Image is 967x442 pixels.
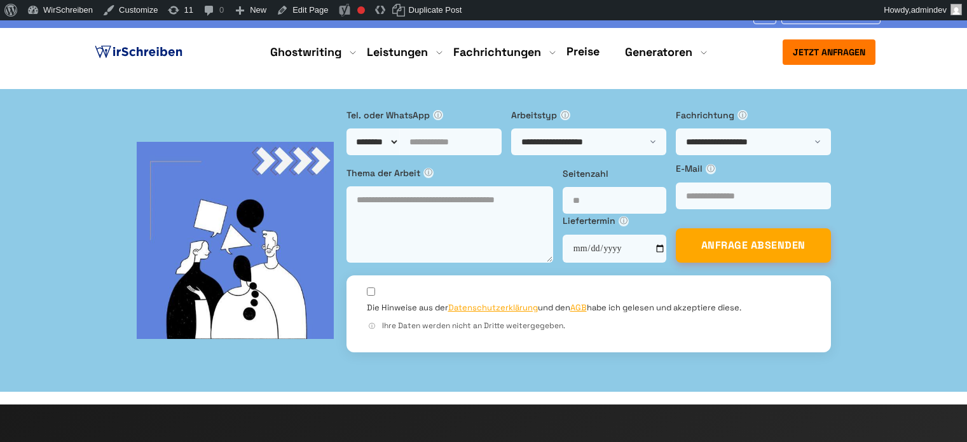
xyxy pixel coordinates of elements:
[619,216,629,226] span: ⓘ
[346,108,502,122] label: Tel. oder WhatsApp
[676,162,831,176] label: E-Mail
[563,214,666,228] label: Liefertermin
[92,43,185,62] img: logo ghostwriter-österreich
[676,108,831,122] label: Fachrichtung
[137,142,334,339] img: bg
[453,45,541,60] a: Fachrichtungen
[367,45,428,60] a: Leistungen
[367,302,741,314] label: Die Hinweise aus der und den habe ich gelesen und akzeptiere diese.
[625,45,692,60] a: Generatoren
[737,110,748,120] span: ⓘ
[433,110,443,120] span: ⓘ
[346,166,553,180] label: Thema der Arbeit
[676,228,831,263] button: ANFRAGE ABSENDEN
[783,39,875,65] button: Jetzt anfragen
[448,302,538,313] a: Datenschutzerklärung
[270,45,341,60] a: Ghostwriting
[367,321,377,331] span: ⓘ
[563,167,666,181] label: Seitenzahl
[423,168,434,178] span: ⓘ
[570,302,587,313] a: AGB
[511,108,666,122] label: Arbeitstyp
[911,5,947,15] span: admindev
[560,110,570,120] span: ⓘ
[367,320,811,332] div: Ihre Daten werden nicht an Dritte weitergegeben.
[566,44,600,59] a: Preise
[357,6,365,14] div: Focus keyphrase not set
[706,164,716,174] span: ⓘ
